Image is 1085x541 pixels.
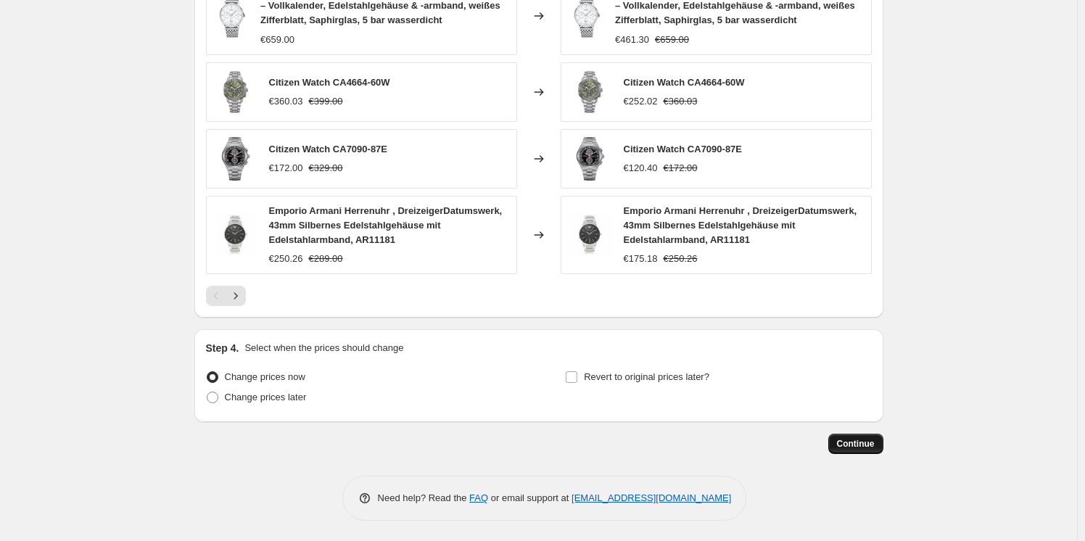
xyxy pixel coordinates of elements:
img: 51f4SdSKgxL_80x.jpg [569,213,612,257]
span: Citizen Watch CA4664-60W [269,77,390,88]
div: €250.26 [269,252,303,266]
span: Revert to original prices later? [584,371,709,382]
img: 61KtrwFjYrL_80x.jpg [214,137,257,181]
span: Citizen Watch CA7090-87E [624,144,743,154]
span: Emporio Armani Herrenuhr , DreizeigerDatumswerk, 43mm Silbernes Edelstahlgehäuse mit Edelstahlarm... [624,205,857,245]
nav: Pagination [206,286,246,306]
div: €461.30 [615,33,649,47]
div: €120.40 [624,161,658,175]
p: Select when the prices should change [244,341,403,355]
span: Continue [837,438,875,450]
span: Citizen Watch CA4664-60W [624,77,745,88]
strike: €659.00 [655,33,689,47]
strike: €399.00 [309,94,343,109]
a: FAQ [469,492,488,503]
strike: €172.00 [664,161,698,175]
strike: €360.03 [664,94,698,109]
a: [EMAIL_ADDRESS][DOMAIN_NAME] [572,492,731,503]
span: Need help? Read the [378,492,470,503]
span: Citizen Watch CA7090-87E [269,144,388,154]
strike: €250.26 [664,252,698,266]
button: Continue [828,434,883,454]
div: €252.02 [624,94,658,109]
img: 71E4Kj6HmBL_80x.jpg [214,70,257,114]
div: €175.18 [624,252,658,266]
button: Next [226,286,246,306]
div: €659.00 [260,33,294,47]
span: or email support at [488,492,572,503]
strike: €289.00 [309,252,343,266]
h2: Step 4. [206,341,239,355]
img: 71E4Kj6HmBL_80x.jpg [569,70,612,114]
span: Emporio Armani Herrenuhr , DreizeigerDatumswerk, 43mm Silbernes Edelstahlgehäuse mit Edelstahlarm... [269,205,503,245]
span: Change prices later [225,392,307,402]
strike: €329.00 [309,161,343,175]
img: 51f4SdSKgxL_80x.jpg [214,213,257,257]
div: €360.03 [269,94,303,109]
span: Change prices now [225,371,305,382]
img: 61KtrwFjYrL_80x.jpg [569,137,612,181]
div: €172.00 [269,161,303,175]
